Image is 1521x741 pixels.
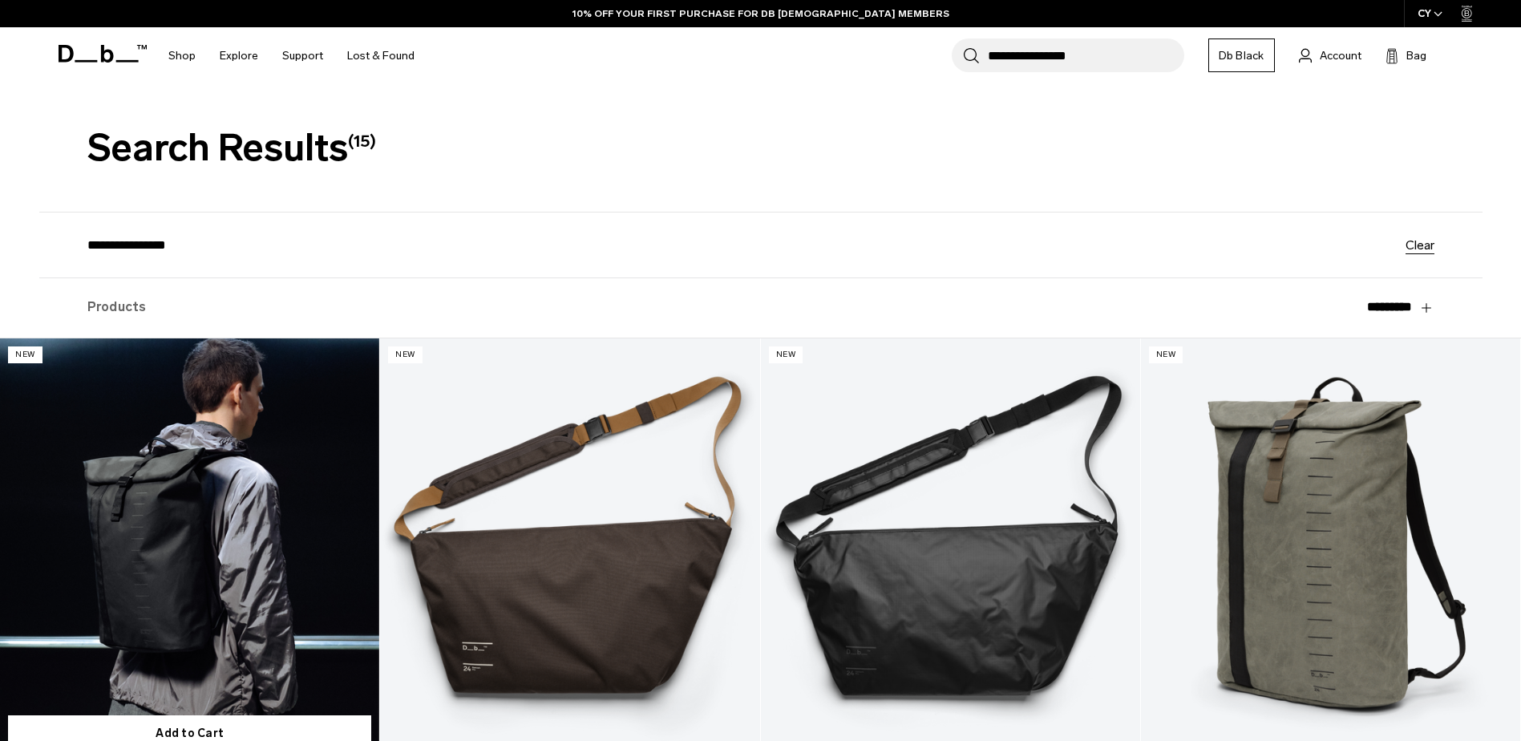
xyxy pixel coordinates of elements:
a: 10% OFF YOUR FIRST PURCHASE FOR DB [DEMOGRAPHIC_DATA] MEMBERS [572,6,949,21]
button: Bag [1385,46,1426,65]
a: Db Black [1208,38,1275,72]
span: Account [1320,47,1361,64]
a: Account [1299,46,1361,65]
span: Search Results [87,125,376,170]
p: New [1149,346,1183,363]
nav: Main Navigation [156,27,427,84]
span: Bag [1406,47,1426,64]
p: New [8,346,42,363]
label: Products [87,278,147,336]
span: (15) [348,131,376,151]
a: Explore [220,27,258,84]
a: Support [282,27,323,84]
a: Lost & Found [347,27,415,84]
p: New [769,346,803,363]
button: Clear [1406,238,1434,251]
a: Shop [168,27,196,84]
p: New [388,346,423,363]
